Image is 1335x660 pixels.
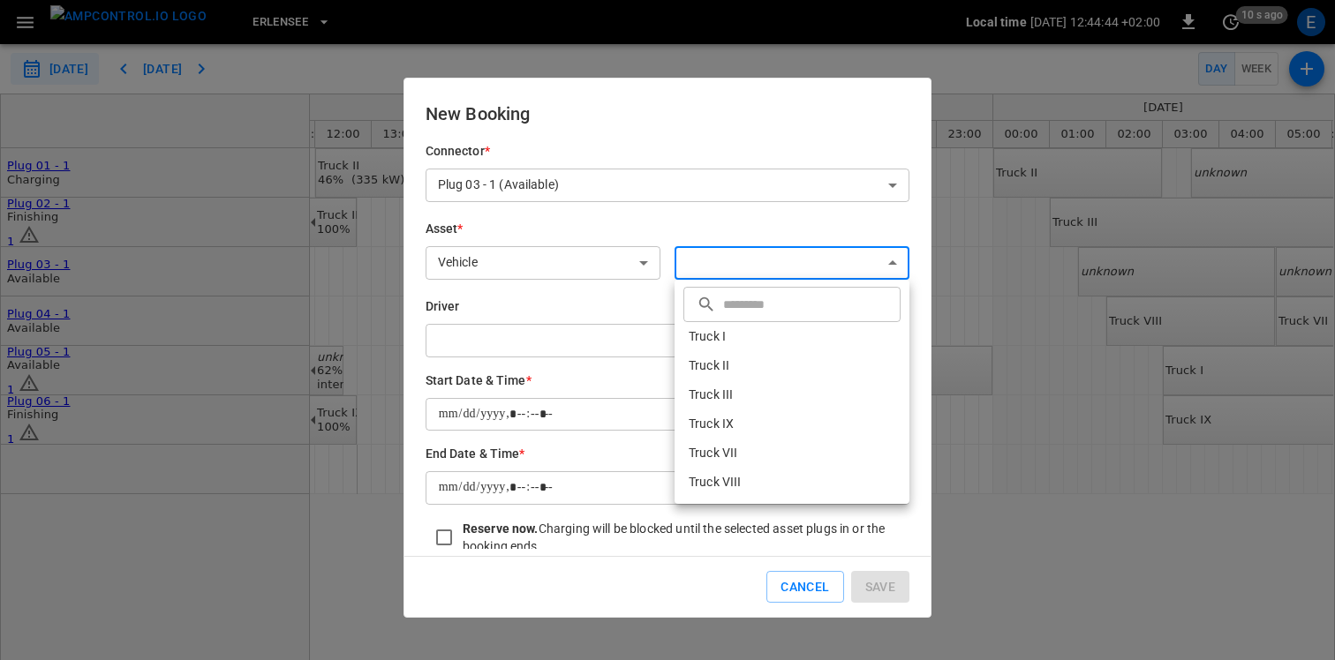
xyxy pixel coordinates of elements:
[675,439,909,468] li: Truck VII
[675,351,909,380] li: Truck II
[675,409,909,439] li: Truck IX
[675,322,909,351] li: Truck I
[675,380,909,409] li: Truck III
[675,468,909,497] li: Truck VIII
